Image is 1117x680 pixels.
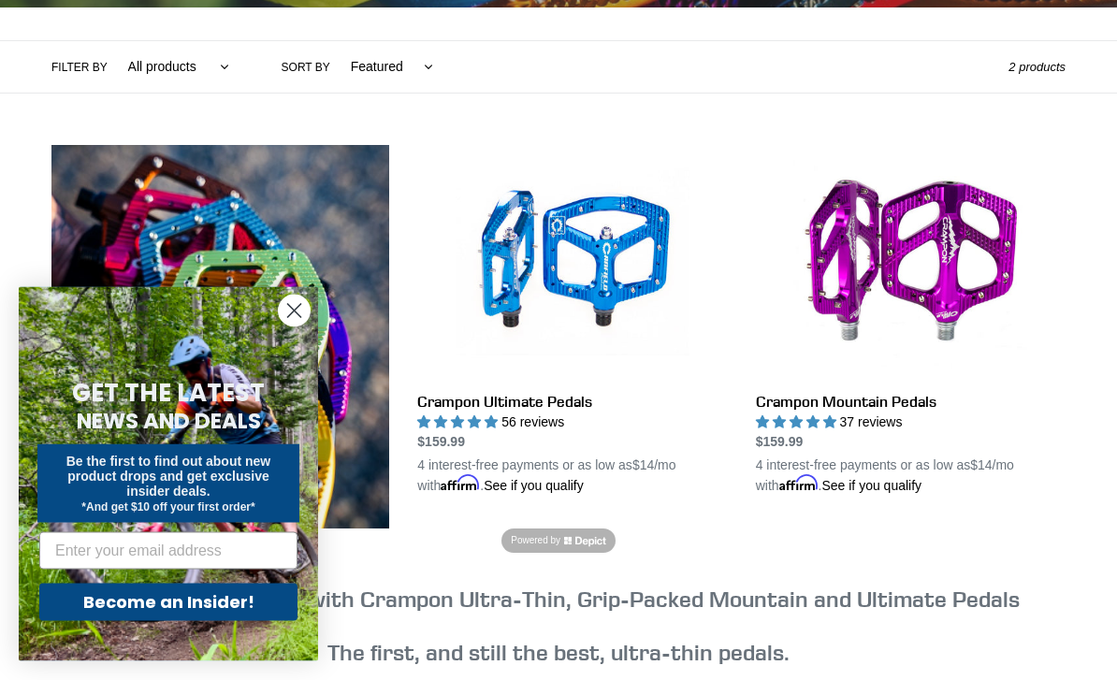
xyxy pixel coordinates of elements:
button: Become an Insider! [39,584,297,621]
a: Powered by [501,529,615,554]
span: NEWS AND DEALS [77,406,261,436]
label: Sort by [282,60,330,77]
strong: Crush Pedal Strikes with Crampon Ultra-Thin, Grip-Packed Mountain and Ultimate Pedals [98,586,1020,614]
span: Be the first to find out about new product drops and get exclusive insider deals. [66,454,271,499]
button: Close dialog [278,295,311,327]
label: Filter by [51,60,108,77]
span: GET THE LATEST [72,376,265,410]
span: 2 products [1008,61,1066,75]
h3: The first, and still the best, ultra-thin pedals. [51,586,1066,667]
img: Content block image [51,146,389,529]
input: Enter your email address [39,532,297,570]
span: Powered by [511,534,560,548]
span: *And get $10 off your first order* [81,500,254,514]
